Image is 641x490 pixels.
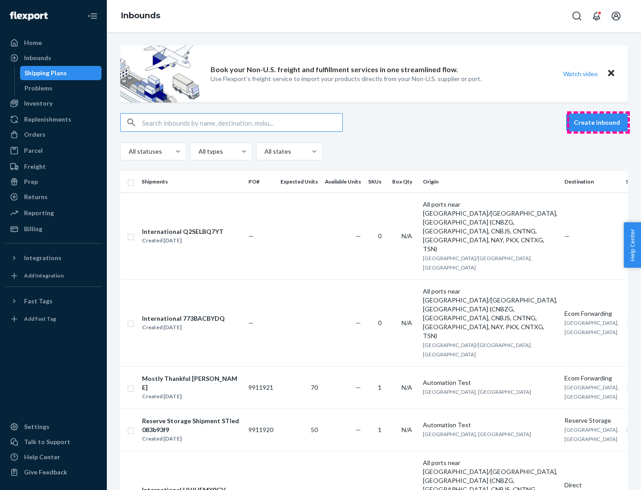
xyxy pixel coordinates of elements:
input: Search inbounds by name, destination, msku... [142,114,342,131]
a: Add Fast Tag [5,312,101,326]
div: International Q2SELBQ7YT [142,227,223,236]
button: Integrations [5,251,101,265]
span: 1 [378,384,381,391]
a: Prep [5,175,101,189]
div: Created [DATE] [142,392,241,401]
a: Home [5,36,101,50]
div: Replenishments [24,115,71,124]
span: — [356,384,361,391]
th: Shipments [138,171,245,192]
a: Orders [5,127,101,142]
div: Fast Tags [24,297,53,306]
div: Billing [24,225,42,233]
div: Settings [24,422,49,431]
div: Give Feedback [24,468,67,477]
span: [GEOGRAPHIC_DATA], [GEOGRAPHIC_DATA] [564,319,619,335]
th: PO# [245,171,277,192]
input: All statuses [128,147,129,156]
span: — [564,232,570,240]
button: Create inbound [566,114,628,131]
div: Created [DATE] [142,323,225,332]
div: Inventory [24,99,53,108]
div: Reserve Storage [564,416,619,425]
button: Close [605,67,617,80]
a: Inventory [5,96,101,110]
span: — [356,232,361,240]
div: Inbounds [24,53,51,62]
span: 70 [311,384,318,391]
div: Automation Test [423,378,557,387]
span: — [356,319,361,327]
th: SKUs [365,171,389,192]
a: Settings [5,420,101,434]
td: 9911921 [245,366,277,408]
th: Origin [419,171,561,192]
div: Reporting [24,208,54,217]
div: Reserve Storage Shipment STIed083b93f9 [142,416,241,434]
div: Shipping Plans [24,69,67,78]
p: Use Flexport’s freight service to import your products directly from your Non-U.S. supplier or port. [211,74,482,83]
div: International 773BACBYDQ [142,314,225,323]
span: N/A [402,384,412,391]
span: [GEOGRAPHIC_DATA], [GEOGRAPHIC_DATA] [564,426,619,442]
a: Talk to Support [5,435,101,449]
span: [GEOGRAPHIC_DATA]/[GEOGRAPHIC_DATA], [GEOGRAPHIC_DATA] [423,342,532,358]
th: Available Units [321,171,365,192]
div: Freight [24,162,46,171]
button: Watch video [557,67,604,80]
ol: breadcrumbs [114,3,167,29]
a: Inbounds [121,11,160,20]
div: Problems [24,84,53,93]
button: Help Center [624,222,641,268]
span: — [248,319,254,327]
div: Created [DATE] [142,236,223,245]
span: N/A [402,232,412,240]
div: Add Integration [24,272,64,279]
button: Close Navigation [84,7,101,25]
span: [GEOGRAPHIC_DATA], [GEOGRAPHIC_DATA] [423,388,531,395]
div: Mostly Thankful [PERSON_NAME] [142,374,241,392]
div: Direct [564,481,619,490]
a: Billing [5,222,101,236]
div: Created [DATE] [142,434,241,443]
a: Problems [20,81,102,95]
span: [GEOGRAPHIC_DATA]/[GEOGRAPHIC_DATA], [GEOGRAPHIC_DATA] [423,255,532,271]
div: Prep [24,177,38,186]
button: Open account menu [607,7,625,25]
td: 9911920 [245,408,277,451]
a: Reporting [5,206,101,220]
th: Box Qty [389,171,419,192]
div: Home [24,38,42,47]
a: Returns [5,190,101,204]
button: Fast Tags [5,294,101,308]
img: Flexport logo [10,12,48,20]
div: Help Center [24,453,60,461]
span: 50 [311,426,318,433]
th: Destination [561,171,622,192]
input: All types [198,147,199,156]
div: Returns [24,192,48,201]
th: Expected Units [277,171,321,192]
div: Parcel [24,146,43,155]
div: Integrations [24,253,61,262]
div: All ports near [GEOGRAPHIC_DATA]/[GEOGRAPHIC_DATA], [GEOGRAPHIC_DATA] (CNBZG, [GEOGRAPHIC_DATA], ... [423,287,557,340]
a: Replenishments [5,112,101,127]
button: Open notifications [588,7,605,25]
span: 1 [378,426,381,433]
div: Ecom Forwarding [564,309,619,318]
span: — [356,426,361,433]
span: 0 [378,232,381,240]
div: Add Fast Tag [24,315,56,323]
a: Add Integration [5,269,101,283]
div: All ports near [GEOGRAPHIC_DATA]/[GEOGRAPHIC_DATA], [GEOGRAPHIC_DATA] (CNBZG, [GEOGRAPHIC_DATA], ... [423,200,557,253]
input: All states [264,147,264,156]
span: [GEOGRAPHIC_DATA], [GEOGRAPHIC_DATA] [423,431,531,437]
button: Open Search Box [568,7,586,25]
div: Ecom Forwarding [564,374,619,383]
div: Talk to Support [24,437,70,446]
span: N/A [402,426,412,433]
a: Parcel [5,143,101,158]
a: Inbounds [5,51,101,65]
span: N/A [402,319,412,327]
